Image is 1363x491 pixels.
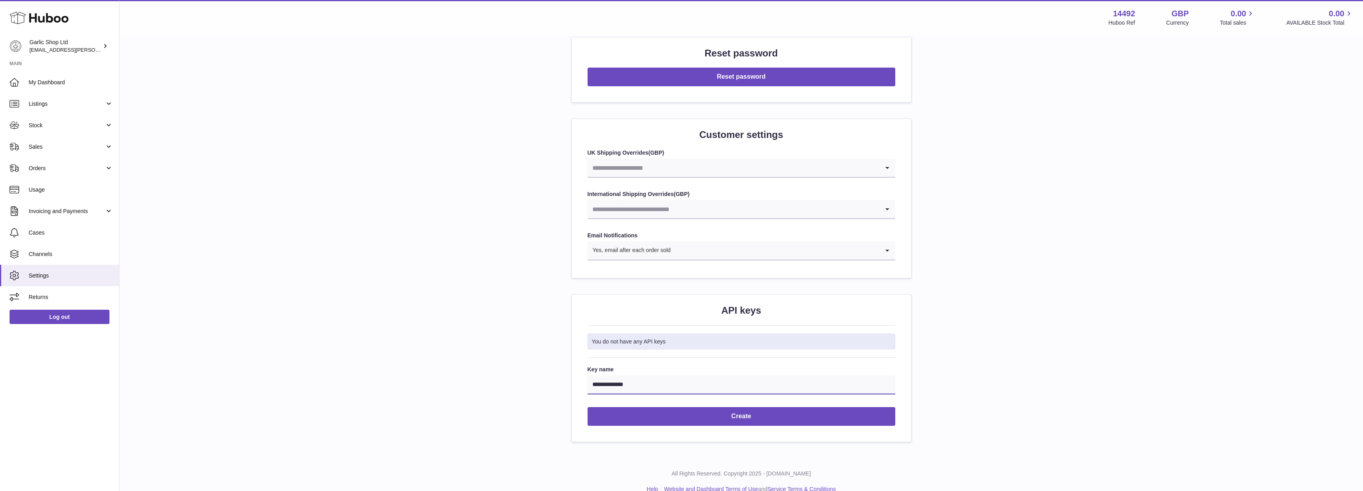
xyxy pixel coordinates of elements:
[674,191,690,197] span: ( )
[10,40,21,52] img: alec.veit@garlicshop.co.uk
[671,241,879,260] input: Search for option
[29,208,105,215] span: Invoicing and Payments
[588,159,879,177] input: Search for option
[648,149,664,156] span: ( )
[588,232,895,239] label: Email Notifications
[588,68,895,86] button: Reset password
[29,272,113,279] span: Settings
[29,186,113,194] span: Usage
[588,200,879,218] input: Search for option
[588,74,895,80] a: Reset password
[588,366,895,373] label: Key name
[1220,8,1255,27] a: 0.00 Total sales
[29,143,105,151] span: Sales
[29,229,113,237] span: Cases
[588,190,895,198] label: International Shipping Overrides
[588,200,895,219] div: Search for option
[29,79,113,86] span: My Dashboard
[29,39,101,54] div: Garlic Shop Ltd
[29,293,113,301] span: Returns
[1166,19,1189,27] div: Currency
[1109,19,1135,27] div: Huboo Ref
[676,191,687,197] strong: GBP
[588,128,895,141] h2: Customer settings
[588,47,895,60] h2: Reset password
[588,241,895,260] div: Search for option
[10,310,109,324] a: Log out
[588,149,895,157] label: UK Shipping Overrides
[1113,8,1135,19] strong: 14492
[588,407,895,426] button: Create
[588,304,895,317] h2: API keys
[588,334,895,350] div: You do not have any API keys
[29,100,105,108] span: Listings
[1329,8,1344,19] span: 0.00
[29,122,105,129] span: Stock
[29,47,160,53] span: [EMAIL_ADDRESS][PERSON_NAME][DOMAIN_NAME]
[29,250,113,258] span: Channels
[1286,8,1353,27] a: 0.00 AVAILABLE Stock Total
[29,165,105,172] span: Orders
[1172,8,1189,19] strong: GBP
[126,470,1357,477] p: All Rights Reserved. Copyright 2025 - [DOMAIN_NAME]
[1286,19,1353,27] span: AVAILABLE Stock Total
[1231,8,1246,19] span: 0.00
[650,149,662,156] strong: GBP
[588,159,895,178] div: Search for option
[1220,19,1255,27] span: Total sales
[588,241,671,260] span: Yes, email after each order sold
